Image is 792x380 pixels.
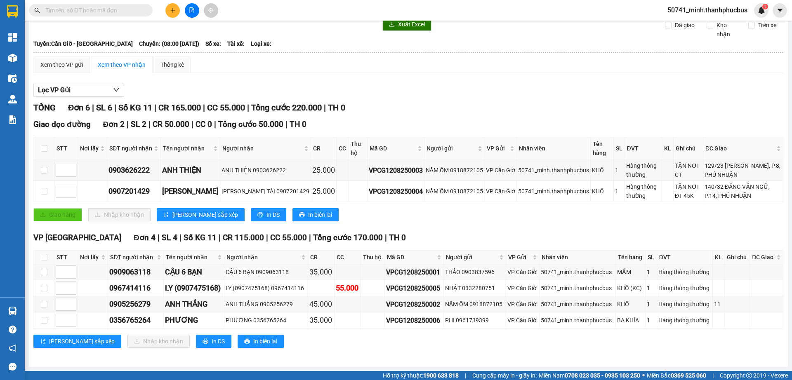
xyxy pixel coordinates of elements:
[251,208,286,221] button: printerIn DS
[285,120,288,129] span: |
[705,161,782,179] div: 129/23 [PERSON_NAME], P.8, PHÚ NHUẬN
[172,210,238,219] span: [PERSON_NAME] sắp xếp
[426,187,483,196] div: NĂM ỐM 0918872105
[368,160,424,181] td: VPCG1208250003
[131,120,146,129] span: SL 2
[109,144,152,153] span: SĐT người nhận
[423,372,459,379] strong: 1900 633 818
[158,233,160,242] span: |
[207,103,245,113] span: CC 55.000
[386,283,442,293] div: VPCG1208250005
[108,185,159,197] div: 0907201429
[337,137,349,160] th: CC
[244,338,250,345] span: printer
[110,253,155,262] span: SĐT người nhận
[487,144,508,153] span: VP Gửi
[251,39,271,48] span: Loại xe:
[253,337,277,346] span: In biên lai
[8,95,17,103] img: warehouse-icon
[8,33,17,42] img: dashboard-icon
[658,284,711,293] div: Hàng thông thường
[108,312,163,328] td: 0356765264
[506,312,540,328] td: VP Cần Giờ
[92,103,94,113] span: |
[386,267,442,277] div: VPCG1208250001
[80,144,99,153] span: Nơi lấy
[33,335,121,348] button: sort-ascending[PERSON_NAME] sắp xếp
[445,284,504,293] div: NHẬT 0332280751
[506,280,540,296] td: VP Cần Giờ
[127,120,129,129] span: |
[647,371,706,380] span: Miền Bắc
[370,144,416,153] span: Mã GD
[617,300,644,309] div: KHÔ
[158,103,201,113] span: CR 165.000
[369,186,423,197] div: VPCG1208250004
[166,253,216,262] span: Tên người nhận
[385,296,444,312] td: VPCG1208250002
[226,253,300,262] span: Người nhận
[49,337,115,346] span: [PERSON_NAME] sắp xếp
[54,137,78,160] th: STT
[541,316,614,325] div: 50741_minh.thanhphucbus
[386,315,442,326] div: VPCG1208250006
[163,144,212,153] span: Tên người nhận
[161,160,220,181] td: ANH THIỆN
[290,120,306,129] span: TH 0
[324,103,326,113] span: |
[270,233,307,242] span: CC 55.000
[309,298,333,310] div: 45.000
[114,103,116,113] span: |
[247,103,249,113] span: |
[266,210,280,219] span: In DS
[658,316,711,325] div: Hàng thông thường
[196,335,231,348] button: printerIn DS
[446,253,497,262] span: Người gửi
[773,3,787,18] button: caret-down
[163,212,169,218] span: sort-ascending
[98,60,146,69] div: Xem theo VP nhận
[40,60,83,69] div: Xem theo VP gửi
[134,233,156,242] span: Đơn 4
[7,5,18,18] img: logo-vxr
[369,165,423,176] div: VPCG1208250003
[191,120,193,129] span: |
[725,251,750,264] th: Ghi chú
[9,363,16,371] span: message
[713,21,742,39] span: Kho nhận
[185,3,199,18] button: file-add
[755,21,780,30] span: Trên xe
[109,266,162,278] div: 0909063118
[614,137,625,160] th: SL
[705,182,782,200] div: 140/32 ĐĂNG VĂN NGỮ, P.14, PHÚ NHUẬN
[312,185,335,197] div: 25.000
[313,233,383,242] span: Tổng cước 170.000
[165,314,223,326] div: PHƯƠNG
[308,210,332,219] span: In biên lai
[675,161,702,179] div: TẬN NƠI CT
[591,137,614,160] th: Tên hàng
[508,253,531,262] span: VP Gửi
[222,144,302,153] span: Người nhận
[674,137,703,160] th: Ghi chú
[485,160,517,181] td: VP Cần Giờ
[154,103,156,113] span: |
[33,103,56,113] span: TỔNG
[592,187,612,196] div: KHÔ
[389,21,395,28] span: download
[517,137,591,160] th: Nhân viên
[713,251,725,264] th: KL
[398,20,425,29] span: Xuất Excel
[196,120,212,129] span: CC 0
[227,39,245,48] span: Tài xế:
[309,266,333,278] div: 35.000
[764,4,766,9] span: 1
[8,74,17,83] img: warehouse-icon
[33,233,121,242] span: VP [GEOGRAPHIC_DATA]
[8,115,17,124] img: solution-icon
[626,182,660,200] div: Hàng thông thường
[647,284,655,293] div: 1
[33,40,133,47] b: Tuyến: Cần Giờ - [GEOGRAPHIC_DATA]
[762,4,768,9] sup: 1
[662,137,674,160] th: KL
